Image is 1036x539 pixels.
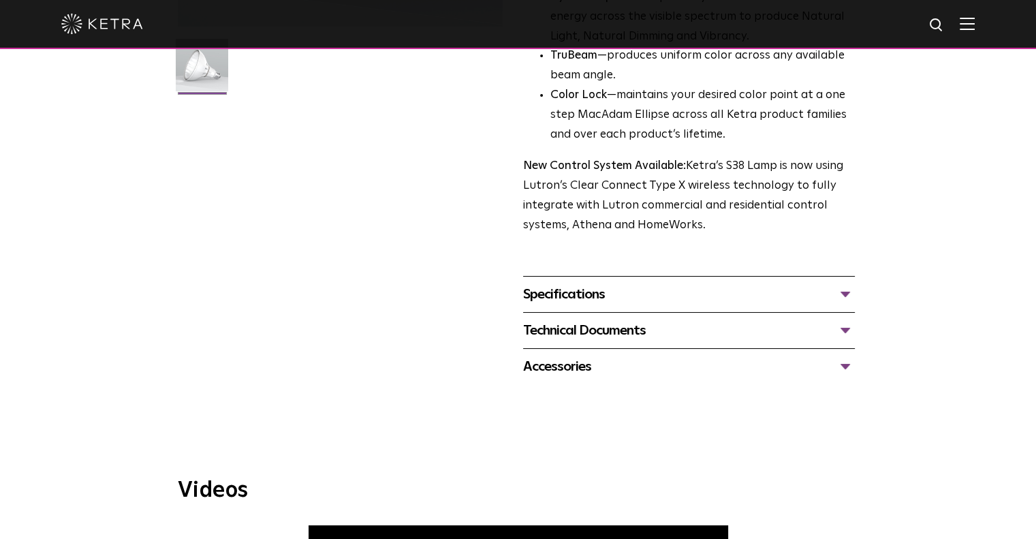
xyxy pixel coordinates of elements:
strong: TruBeam [550,50,597,61]
h3: Videos [178,480,859,502]
strong: New Control System Available: [523,160,686,172]
img: ketra-logo-2019-white [61,14,143,34]
img: search icon [928,17,945,34]
p: Ketra’s S38 Lamp is now using Lutron’s Clear Connect Type X wireless technology to fully integrat... [523,157,855,236]
strong: Color Lock [550,89,607,101]
img: Hamburger%20Nav.svg [960,17,975,30]
div: Specifications [523,283,855,305]
li: —maintains your desired color point at a one step MacAdam Ellipse across all Ketra product famili... [550,86,855,145]
div: Technical Documents [523,320,855,341]
li: —produces uniform color across any available beam angle. [550,46,855,86]
img: S38-Lamp-Edison-2021-Web-Square [176,39,228,102]
div: Accessories [523,356,855,378]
